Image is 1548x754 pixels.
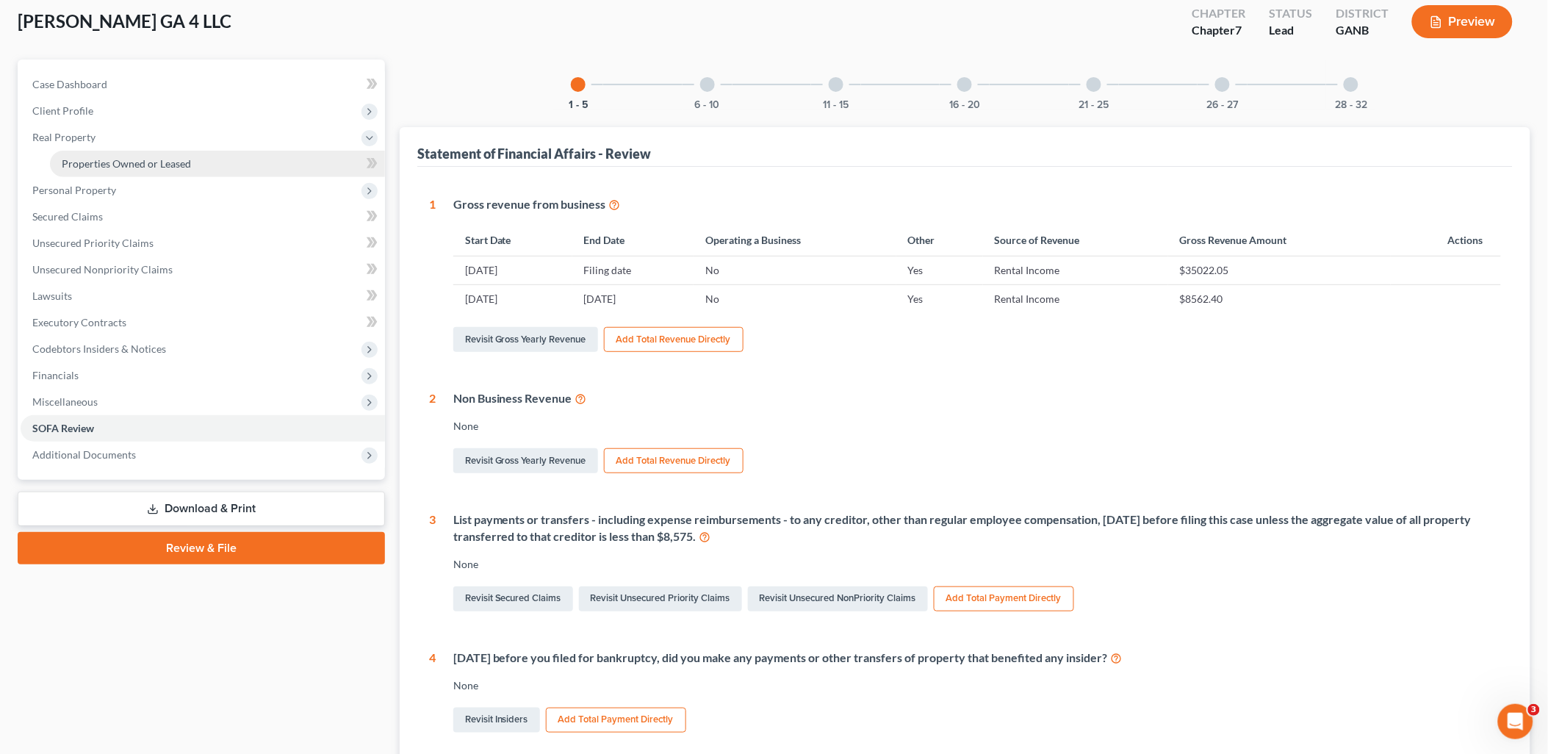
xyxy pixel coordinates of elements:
div: 3 [429,511,436,614]
button: Add Total Payment Directly [934,586,1074,611]
a: Revisit Secured Claims [453,586,573,611]
div: Status [1269,5,1312,22]
a: Case Dashboard [21,71,385,98]
span: Case Dashboard [32,78,107,90]
th: Source of Revenue [983,225,1168,256]
div: Non Business Revenue [453,390,1501,407]
span: Executory Contracts [32,316,126,328]
a: Revisit Gross Yearly Revenue [453,448,598,473]
a: SOFA Review [21,415,385,442]
td: [DATE] [453,284,572,312]
button: 26 - 27 [1207,100,1239,110]
td: $8562.40 [1168,284,1391,312]
div: None [453,678,1501,693]
div: GANB [1336,22,1389,39]
div: Gross revenue from business [453,196,1501,213]
a: Properties Owned or Leased [50,151,385,177]
td: Filing date [572,256,694,284]
td: No [694,256,896,284]
button: Add Total Payment Directly [546,708,686,733]
div: None [453,557,1501,572]
div: 1 [429,196,436,356]
th: Start Date [453,225,572,256]
button: Add Total Revenue Directly [604,327,744,352]
button: 6 - 10 [695,100,720,110]
td: [DATE] [453,256,572,284]
div: Lead [1269,22,1312,39]
span: Real Property [32,131,96,143]
a: Secured Claims [21,204,385,230]
span: Codebtors Insiders & Notices [32,342,166,355]
td: Yes [896,256,983,284]
span: Lawsuits [32,290,72,302]
div: Statement of Financial Affairs - Review [417,145,652,162]
span: Unsecured Priority Claims [32,237,154,249]
div: 2 [429,390,436,476]
a: Unsecured Priority Claims [21,230,385,256]
button: Add Total Revenue Directly [604,448,744,473]
iframe: Intercom live chat [1498,704,1533,739]
a: Lawsuits [21,283,385,309]
td: [DATE] [572,284,694,312]
span: Additional Documents [32,448,136,461]
div: 4 [429,650,436,736]
button: Preview [1412,5,1513,38]
span: Financials [32,369,79,381]
td: $35022.05 [1168,256,1391,284]
a: Executory Contracts [21,309,385,336]
span: Unsecured Nonpriority Claims [32,263,173,276]
td: No [694,284,896,312]
a: Unsecured Nonpriority Claims [21,256,385,283]
span: Personal Property [32,184,116,196]
th: End Date [572,225,694,256]
button: 11 - 15 [824,100,849,110]
span: Client Profile [32,104,93,117]
a: Revisit Gross Yearly Revenue [453,327,598,352]
a: Revisit Insiders [453,708,540,733]
th: Other [896,225,983,256]
div: [DATE] before you filed for bankruptcy, did you make any payments or other transfers of property ... [453,650,1501,667]
span: Miscellaneous [32,395,98,408]
span: 3 [1528,704,1540,716]
button: 21 - 25 [1079,100,1109,110]
a: Download & Print [18,492,385,526]
th: Gross Revenue Amount [1168,225,1391,256]
a: Review & File [18,532,385,564]
td: Rental Income [983,284,1168,312]
div: Chapter [1192,22,1245,39]
div: Chapter [1192,5,1245,22]
button: 16 - 20 [949,100,980,110]
span: Secured Claims [32,210,103,223]
span: Properties Owned or Leased [62,157,191,170]
td: Rental Income [983,256,1168,284]
span: [PERSON_NAME] GA 4 LLC [18,10,231,32]
button: 28 - 32 [1335,100,1367,110]
div: List payments or transfers - including expense reimbursements - to any creditor, other than regul... [453,511,1501,545]
span: SOFA Review [32,422,94,434]
button: 1 - 5 [569,100,588,110]
td: Yes [896,284,983,312]
a: Revisit Unsecured Priority Claims [579,586,742,611]
a: Revisit Unsecured NonPriority Claims [748,586,928,611]
div: None [453,419,1501,434]
span: 7 [1235,23,1242,37]
th: Actions [1391,225,1501,256]
div: District [1336,5,1389,22]
th: Operating a Business [694,225,896,256]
